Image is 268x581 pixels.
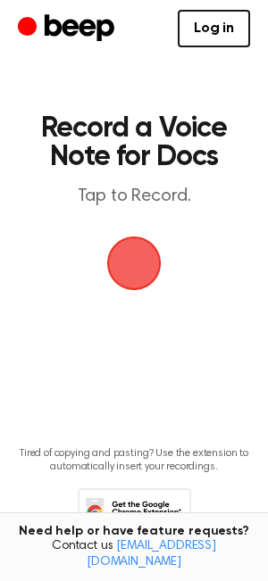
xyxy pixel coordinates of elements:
[14,447,254,474] p: Tired of copying and pasting? Use the extension to automatically insert your recordings.
[178,10,250,47] a: Log in
[107,237,161,290] img: Beep Logo
[87,540,216,569] a: [EMAIL_ADDRESS][DOMAIN_NAME]
[32,186,236,208] p: Tap to Record.
[32,114,236,171] h1: Record a Voice Note for Docs
[11,539,257,570] span: Contact us
[18,12,119,46] a: Beep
